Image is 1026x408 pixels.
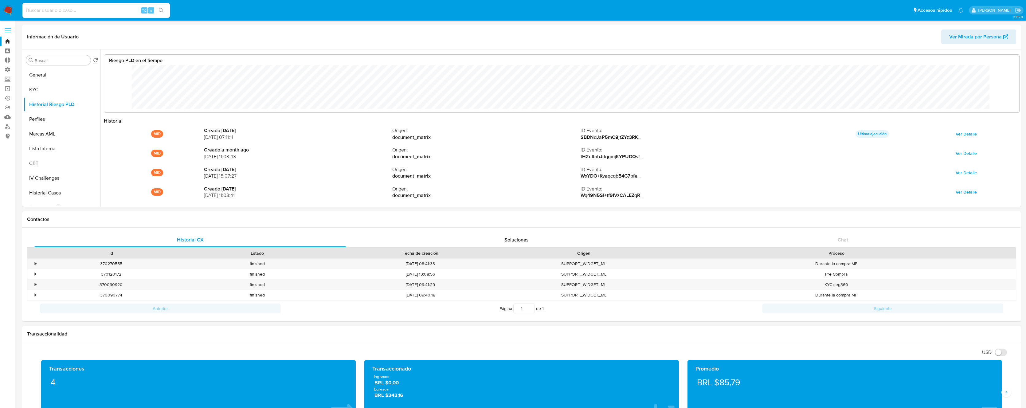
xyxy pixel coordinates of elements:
[1015,7,1021,14] a: Salir
[151,130,163,138] p: MID
[204,127,392,134] strong: Creado [DATE]
[657,259,1016,269] div: Durante la compra MP
[330,269,511,279] div: [DATE] 13:08:56
[24,171,100,186] button: IV Challenges
[42,250,180,256] div: Id
[38,269,184,279] div: 370120172
[151,150,163,157] p: MID
[951,148,981,158] button: Ver Detalle
[24,97,100,112] button: Historial Riesgo PLD
[177,236,204,243] span: Historial CX
[499,304,544,313] span: Página de
[951,168,981,178] button: Ver Detalle
[38,280,184,290] div: 370090920
[978,7,1013,13] p: federico.luaces@mercadolibre.com
[956,168,977,177] span: Ver Detalle
[330,280,511,290] div: [DATE] 09:41:29
[657,280,1016,290] div: KYC seg360
[951,129,981,139] button: Ver Detalle
[38,259,184,269] div: 370270555
[35,261,36,267] div: •
[657,269,1016,279] div: Pre Compra
[184,269,331,279] div: finished
[204,166,392,173] strong: Creado [DATE]
[581,134,823,141] strong: SBDNdJaP5mC8jtZYz3RK4kI2bkmZdeg1ddHw/PkAziRkgkztatnO8fbI7z0mMWZPOqFXs1ZpremrbC44rOpyBg==
[956,149,977,158] span: Ver Detalle
[24,127,100,141] button: Marcas AML
[581,153,820,160] strong: tH2uIfohJdqgmjKYPUDQsfIK3wzRVoJb7DU9eY6lTEC7YsdSpoTo9rbQvJMS70ufyzevdIntBTl4CHXDe5ncXQ==
[151,169,163,176] p: MID
[335,250,506,256] div: Fecha de creación
[24,156,100,171] button: CBT
[24,82,100,97] button: KYC
[35,282,36,288] div: •
[24,200,100,215] button: Documentación
[958,8,963,13] a: Notificaciones
[35,292,36,298] div: •
[93,58,98,65] button: Volver al orden por defecto
[29,58,33,63] button: Buscar
[24,68,100,82] button: General
[40,304,281,313] button: Anterior
[24,141,100,156] button: Lista Interna
[35,58,88,63] input: Buscar
[581,147,769,153] span: ID Evento :
[151,188,163,196] p: MID
[581,192,819,199] strong: Wq49N5SI+tf9IVzCALEZqRTjI+sVwVRTFa/F2SPR1KtSI2KhpxLHSOAimX6l7ZzuVgbN+Mp4V8iU83rs3Qxtug==
[24,112,100,127] button: Perfiles
[956,130,977,138] span: Ver Detalle
[189,250,326,256] div: Estado
[511,259,657,269] div: SUPPORT_WIDGET_ML
[392,134,581,141] strong: document_matrix
[657,290,1016,300] div: Durante la compra MP
[204,192,392,199] span: [DATE] 11:03:41
[204,153,392,160] span: [DATE] 11:03:43
[330,259,511,269] div: [DATE] 08:41:33
[951,187,981,197] button: Ver Detalle
[27,216,1016,222] h1: Contactos
[142,7,147,13] span: ⌥
[581,186,769,192] span: ID Evento :
[941,29,1016,44] button: Ver Mirada por Persona
[184,290,331,300] div: finished
[856,130,889,138] p: Ultima ejecución
[38,290,184,300] div: 370090774
[511,269,657,279] div: SUPPORT_WIDGET_ML
[392,186,581,192] span: Origen :
[27,331,1016,337] h1: Transaccionalidad
[581,172,830,179] strong: WxYDO+KvaqcqbB4G7pfeCXPB71O5Kv4/zColzWKlWBzsJ0M9bLLj4spWSFGLyy+YnE95McLumuLlRHgWv933HQ==
[184,280,331,290] div: finished
[392,192,581,199] strong: document_matrix
[330,290,511,300] div: [DATE] 09:40:18
[392,127,581,134] span: Origen :
[392,153,581,160] strong: document_matrix
[838,236,848,243] span: Chat
[581,166,769,173] span: ID Evento :
[392,166,581,173] span: Origen :
[24,186,100,200] button: Historial Casos
[515,250,653,256] div: Origen
[104,117,123,124] strong: Historial
[204,147,392,153] strong: Creado a month ago
[204,186,392,192] strong: Creado [DATE]
[184,259,331,269] div: finished
[109,57,163,64] strong: Riesgo PLD en el tiempo
[22,6,170,14] input: Buscar usuario o caso...
[956,188,977,196] span: Ver Detalle
[204,173,392,179] span: [DATE] 15:07:27
[762,304,1003,313] button: Siguiente
[661,250,1012,256] div: Proceso
[511,290,657,300] div: SUPPORT_WIDGET_ML
[581,127,769,134] span: ID Evento :
[949,29,1002,44] span: Ver Mirada por Persona
[27,34,79,40] h1: Información de Usuario
[150,7,152,13] span: s
[392,147,581,153] span: Origen :
[918,7,952,14] span: Accesos rápidos
[542,305,544,312] span: 1
[504,236,529,243] span: Soluciones
[155,6,167,15] button: search-icon
[204,134,392,141] span: [DATE] 07:11:11
[35,271,36,277] div: •
[511,280,657,290] div: SUPPORT_WIDGET_ML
